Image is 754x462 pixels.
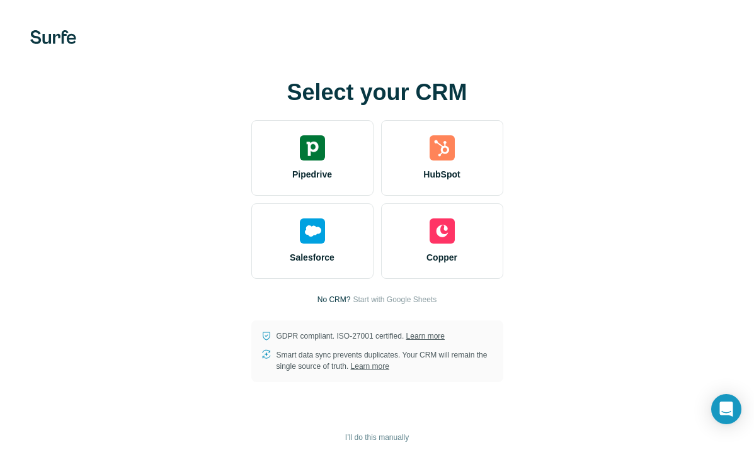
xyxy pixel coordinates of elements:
img: Surfe's logo [30,30,76,44]
img: hubspot's logo [430,135,455,161]
img: salesforce's logo [300,218,325,244]
span: Salesforce [290,251,334,264]
span: I’ll do this manually [345,432,409,443]
img: pipedrive's logo [300,135,325,161]
p: GDPR compliant. ISO-27001 certified. [277,330,445,342]
button: I’ll do this manually [336,428,418,447]
h1: Select your CRM [251,80,503,105]
a: Learn more [406,332,445,341]
p: Smart data sync prevents duplicates. Your CRM will remain the single source of truth. [277,349,493,372]
p: No CRM? [317,294,351,305]
div: Open Intercom Messenger [711,394,741,424]
button: Start with Google Sheets [353,294,437,305]
a: Learn more [351,362,389,371]
span: Copper [426,251,457,264]
span: Pipedrive [292,168,332,181]
span: HubSpot [423,168,460,181]
img: copper's logo [430,218,455,244]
